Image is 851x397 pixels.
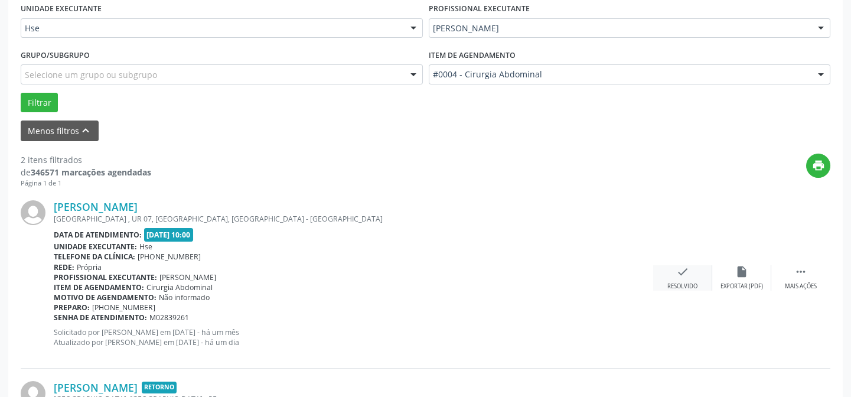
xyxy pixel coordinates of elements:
[54,214,653,224] div: [GEOGRAPHIC_DATA] , UR 07, [GEOGRAPHIC_DATA], [GEOGRAPHIC_DATA] - [GEOGRAPHIC_DATA]
[146,282,213,292] span: Cirurgia Abdominal
[794,265,807,278] i: 
[676,265,689,278] i: check
[812,159,825,172] i: print
[21,154,151,166] div: 2 itens filtrados
[159,272,216,282] span: [PERSON_NAME]
[21,200,45,225] img: img
[149,313,189,323] span: M02839261
[667,282,697,291] div: Resolvido
[21,46,90,64] label: Grupo/Subgrupo
[144,228,194,242] span: [DATE] 10:00
[54,262,74,272] b: Rede:
[54,272,157,282] b: Profissional executante:
[720,282,763,291] div: Exportar (PDF)
[54,200,138,213] a: [PERSON_NAME]
[54,313,147,323] b: Senha de atendimento:
[806,154,830,178] button: print
[54,302,90,313] b: Preparo:
[735,265,748,278] i: insert_drive_file
[429,46,516,64] label: Item de agendamento
[54,381,138,394] a: [PERSON_NAME]
[54,292,156,302] b: Motivo de agendamento:
[77,262,102,272] span: Própria
[54,230,142,240] b: Data de atendimento:
[159,292,210,302] span: Não informado
[79,124,92,137] i: keyboard_arrow_up
[25,69,157,81] span: Selecione um grupo ou subgrupo
[54,242,137,252] b: Unidade executante:
[92,302,155,313] span: [PHONE_NUMBER]
[21,121,99,141] button: Menos filtroskeyboard_arrow_up
[54,252,135,262] b: Telefone da clínica:
[142,382,177,394] span: Retorno
[21,178,151,188] div: Página 1 de 1
[21,166,151,178] div: de
[31,167,151,178] strong: 346571 marcações agendadas
[25,22,399,34] span: Hse
[138,252,201,262] span: [PHONE_NUMBER]
[21,93,58,113] button: Filtrar
[433,22,807,34] span: [PERSON_NAME]
[54,327,653,347] p: Solicitado por [PERSON_NAME] em [DATE] - há um mês Atualizado por [PERSON_NAME] em [DATE] - há um...
[139,242,152,252] span: Hse
[54,282,144,292] b: Item de agendamento:
[433,69,807,80] span: #0004 - Cirurgia Abdominal
[785,282,817,291] div: Mais ações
